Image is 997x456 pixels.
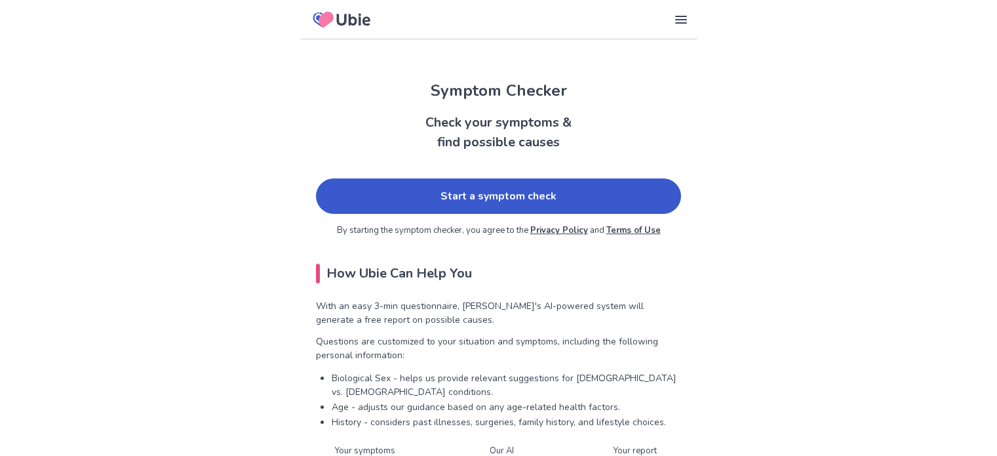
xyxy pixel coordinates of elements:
[300,113,697,152] h2: Check your symptoms & find possible causes
[316,178,681,214] a: Start a symptom check
[332,371,681,399] p: Biological Sex - helps us provide relevant suggestions for [DEMOGRAPHIC_DATA] vs. [DEMOGRAPHIC_DA...
[300,79,697,102] h1: Symptom Checker
[316,224,681,238] p: By starting the symptom checker, you agree to the and
[530,224,588,236] a: Privacy Policy
[316,299,681,327] p: With an easy 3-min questionnaire, [PERSON_NAME]'s AI-powered system will generate a free report o...
[316,335,681,362] p: Questions are customized to your situation and symptoms, including the following personal informa...
[316,264,681,283] h2: How Ubie Can Help You
[332,400,681,414] p: Age - adjusts our guidance based on any age-related health factors.
[606,224,661,236] a: Terms of Use
[332,415,681,429] p: History - considers past illnesses, surgeries, family history, and lifestyle choices.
